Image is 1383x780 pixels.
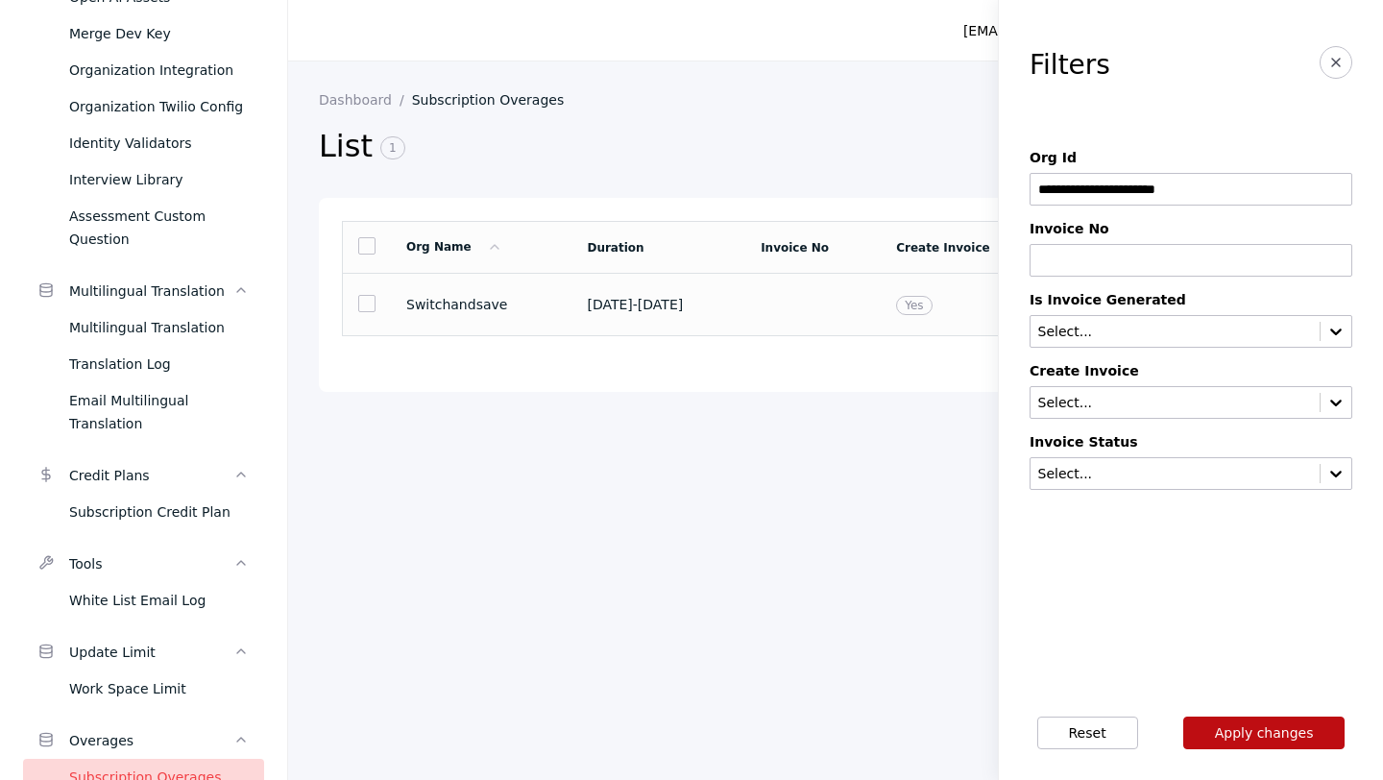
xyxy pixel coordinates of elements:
[23,670,264,707] a: Work Space Limit
[23,52,264,88] a: Organization Integration
[896,296,932,315] span: Yes
[69,641,233,664] div: Update Limit
[761,241,829,255] a: Invoice No
[571,222,745,274] td: Duration
[1183,717,1346,749] button: Apply changes
[69,552,233,575] div: Tools
[69,59,249,82] div: Organization Integration
[23,346,264,382] a: Translation Log
[69,389,249,435] div: Email Multilingual Translation
[23,494,264,530] a: Subscription Credit Plan
[1030,434,1352,450] label: Invoice Status
[406,240,502,254] a: Org Name
[69,729,233,752] div: Overages
[1030,221,1352,236] label: Invoice No
[319,127,1031,167] h2: List
[1030,50,1110,81] h3: Filters
[319,92,412,108] a: Dashboard
[23,382,264,442] a: Email Multilingual Translation
[23,15,264,52] a: Merge Dev Key
[896,241,989,255] a: Create Invoice
[1037,717,1138,749] button: Reset
[69,677,249,700] div: Work Space Limit
[1030,292,1352,307] label: Is Invoice Generated
[23,309,264,346] a: Multilingual Translation
[23,88,264,125] a: Organization Twilio Config
[1030,150,1352,165] label: Org Id
[1030,363,1352,378] label: Create Invoice
[69,205,249,251] div: Assessment Custom Question
[412,92,579,108] a: Subscription Overages
[23,198,264,257] a: Assessment Custom Question
[587,297,683,312] span: [DATE] - [DATE]
[406,297,507,312] span: Switchandsave
[380,136,405,159] span: 1
[23,161,264,198] a: Interview Library
[963,19,1310,42] div: [EMAIL_ADDRESS][PERSON_NAME][DOMAIN_NAME]
[69,589,249,612] div: White List Email Log
[23,582,264,619] a: White List Email Log
[23,125,264,161] a: Identity Validators
[69,464,233,487] div: Credit Plans
[69,353,249,376] div: Translation Log
[69,95,249,118] div: Organization Twilio Config
[69,316,249,339] div: Multilingual Translation
[69,132,249,155] div: Identity Validators
[69,500,249,524] div: Subscription Credit Plan
[69,168,249,191] div: Interview Library
[69,280,233,303] div: Multilingual Translation
[69,22,249,45] div: Merge Dev Key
